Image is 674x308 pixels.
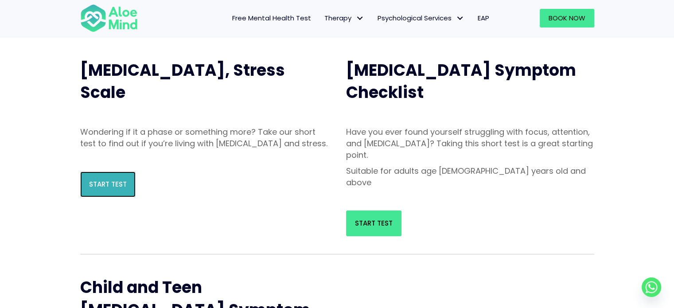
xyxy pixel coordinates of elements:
a: EAP [471,9,496,27]
span: [MEDICAL_DATA] Symptom Checklist [346,59,576,104]
p: Suitable for adults age [DEMOGRAPHIC_DATA] years old and above [346,165,594,188]
span: Psychological Services [378,13,464,23]
span: Free Mental Health Test [232,13,311,23]
span: Therapy [324,13,364,23]
a: Start Test [80,172,136,197]
a: Book Now [540,9,594,27]
span: [MEDICAL_DATA], Stress Scale [80,59,285,104]
p: Have you ever found yourself struggling with focus, attention, and [MEDICAL_DATA]? Taking this sh... [346,126,594,161]
a: Start Test [346,211,401,236]
span: Start Test [89,179,127,189]
a: Psychological ServicesPsychological Services: submenu [371,9,471,27]
span: Therapy: submenu [354,12,366,25]
a: Whatsapp [642,277,661,297]
a: TherapyTherapy: submenu [318,9,371,27]
span: EAP [478,13,489,23]
img: Aloe mind Logo [80,4,138,33]
p: Wondering if it a phase or something more? Take our short test to find out if you’re living with ... [80,126,328,149]
span: Psychological Services: submenu [454,12,467,25]
a: Free Mental Health Test [226,9,318,27]
span: Start Test [355,218,393,228]
nav: Menu [149,9,496,27]
span: Book Now [549,13,585,23]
